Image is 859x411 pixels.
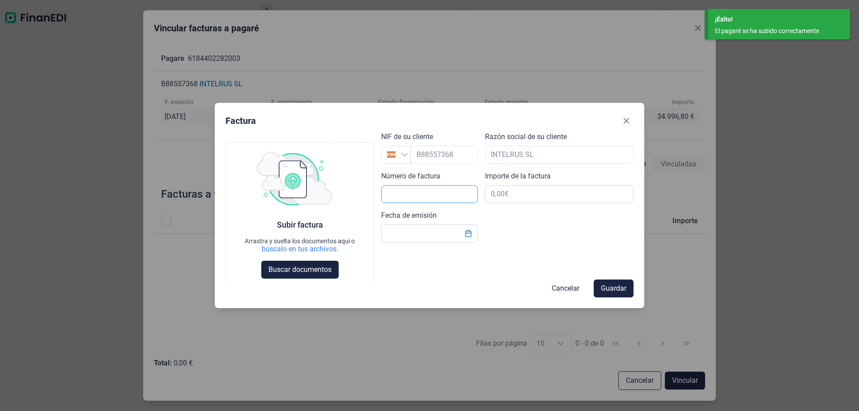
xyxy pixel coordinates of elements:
label: Razón social de su cliente [485,131,567,142]
button: Cancelar [544,280,587,297]
button: Buscar documentos [261,261,339,279]
span: Guardar [601,283,626,294]
div: Subir factura [277,220,323,230]
button: Close [619,114,634,128]
label: NIF de su cliente [381,131,433,142]
div: Arrastra y suelta los documentos aquí o [245,237,355,245]
div: Factura [225,114,256,127]
label: Importe de la factura [485,171,551,182]
div: El pagaré se ha subido correctamente [715,26,837,36]
div: ¡Éxito! [715,15,843,24]
button: Choose Date [460,225,477,242]
img: upload img [257,152,332,205]
div: búscalo en tus archivos. [245,245,355,254]
label: Número de factura [381,171,440,182]
span: Buscar documentos [268,264,332,275]
input: 0,00€ [485,185,634,203]
span: Cancelar [552,283,579,294]
div: búscalo en tus archivos. [262,245,338,254]
button: Guardar [594,280,634,297]
div: Busque un NIF [401,146,410,163]
label: Fecha de emisión [381,210,437,221]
